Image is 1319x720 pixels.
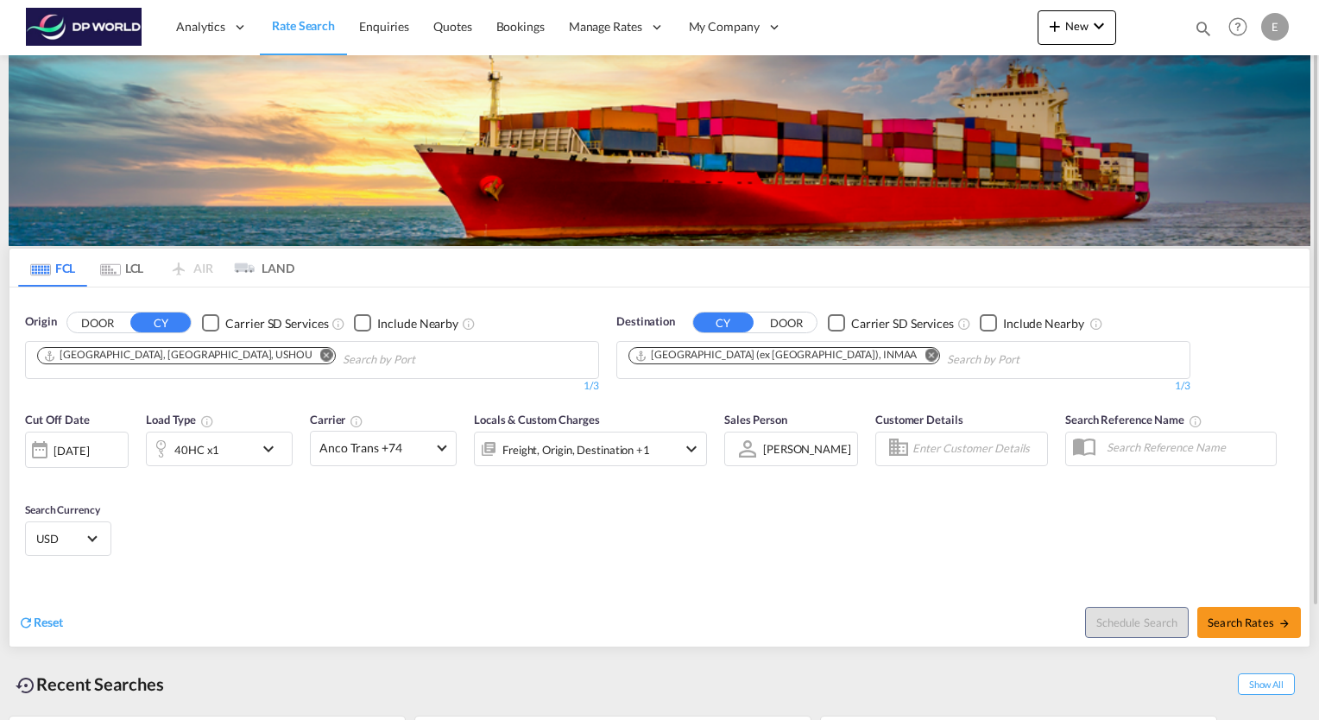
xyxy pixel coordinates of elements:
div: Freight Origin Destination Factory Stuffingicon-chevron-down [474,432,707,466]
input: Chips input. [947,346,1111,374]
md-checkbox: Checkbox No Ink [354,313,458,332]
span: Origin [25,313,56,331]
span: My Company [689,18,760,35]
span: Reset [34,615,63,629]
div: Help [1223,12,1261,43]
md-icon: The selected Trucker/Carrierwill be displayed in the rate results If the rates are from another f... [350,414,363,428]
md-checkbox: Checkbox No Ink [828,313,954,332]
button: Remove [913,348,939,365]
md-icon: icon-refresh [18,615,34,630]
md-icon: icon-chevron-down [1089,16,1109,36]
md-icon: icon-information-outline [200,414,214,428]
md-icon: icon-arrow-right [1278,617,1291,629]
div: OriginDOOR CY Checkbox No InkUnchecked: Search for CY (Container Yard) services for all selected ... [9,287,1310,646]
md-select: Select Currency: $ USDUnited States Dollar [35,526,102,551]
md-icon: icon-chevron-down [258,439,287,459]
span: USD [36,531,85,546]
span: Bookings [496,19,545,34]
md-tab-item: LCL [87,249,156,287]
button: Remove [309,348,335,365]
button: DOOR [67,313,128,333]
span: Customer Details [875,413,962,426]
button: CY [693,313,754,332]
div: E [1261,13,1289,41]
md-tab-item: LAND [225,249,294,287]
md-select: Sales Person: Eugene Kim [761,436,853,461]
span: Enquiries [359,19,409,34]
span: Analytics [176,18,225,35]
img: c08ca190194411f088ed0f3ba295208c.png [26,8,142,47]
md-tab-item: FCL [18,249,87,287]
span: Manage Rates [569,18,642,35]
input: Enter Customer Details [912,436,1042,462]
span: Destination [616,313,675,331]
span: Show All [1238,673,1295,695]
span: Help [1223,12,1253,41]
div: 1/3 [616,379,1190,394]
md-icon: Your search will be saved by the below given name [1189,414,1202,428]
span: Locals & Custom Charges [474,413,600,426]
div: 1/3 [25,379,599,394]
md-icon: Unchecked: Ignores neighbouring ports when fetching rates.Checked : Includes neighbouring ports w... [1089,317,1103,331]
span: Search Reference Name [1065,413,1202,426]
img: LCL+%26+FCL+BACKGROUND.png [9,55,1310,246]
div: icon-refreshReset [18,614,63,633]
span: Anco Trans +74 [319,439,432,457]
div: Houston, TX, USHOU [43,348,312,363]
input: Search Reference Name [1098,434,1276,460]
div: icon-magnify [1194,19,1213,45]
md-checkbox: Checkbox No Ink [980,313,1084,332]
button: DOOR [756,313,817,333]
input: Chips input. [343,346,507,374]
div: Include Nearby [377,315,458,332]
span: Carrier [310,413,363,426]
md-chips-wrap: Chips container. Use arrow keys to select chips. [626,342,1118,374]
span: Sales Person [724,413,787,426]
span: Load Type [146,413,214,426]
span: Quotes [433,19,471,34]
md-icon: Unchecked: Search for CY (Container Yard) services for all selected carriers.Checked : Search for... [331,317,345,331]
span: Cut Off Date [25,413,90,426]
md-icon: icon-chevron-down [681,439,702,459]
div: [PERSON_NAME] [763,442,851,456]
button: CY [130,313,191,332]
div: Carrier SD Services [225,315,328,332]
div: 40HC x1 [174,438,219,462]
md-checkbox: Checkbox No Ink [202,313,328,332]
span: Rate Search [272,18,335,33]
span: Search Currency [25,503,100,516]
div: 40HC x1icon-chevron-down [146,432,293,466]
md-chips-wrap: Chips container. Use arrow keys to select chips. [35,342,514,374]
div: Include Nearby [1003,315,1084,332]
div: [DATE] [25,432,129,468]
md-icon: Unchecked: Ignores neighbouring ports when fetching rates.Checked : Includes neighbouring ports w... [462,317,476,331]
button: Note: By default Schedule search will only considerorigin ports, destination ports and cut off da... [1085,607,1189,638]
md-icon: Unchecked: Search for CY (Container Yard) services for all selected carriers.Checked : Search for... [957,317,971,331]
span: Search Rates [1208,616,1291,629]
div: [DATE] [54,443,89,458]
md-icon: icon-backup-restore [16,675,36,696]
div: Press delete to remove this chip. [43,348,316,363]
span: New [1044,19,1109,33]
md-pagination-wrapper: Use the left and right arrow keys to navigate between tabs [18,249,294,287]
div: Carrier SD Services [851,315,954,332]
div: Press delete to remove this chip. [634,348,920,363]
div: Freight Origin Destination Factory Stuffing [502,438,650,462]
div: Recent Searches [9,665,171,704]
md-icon: icon-magnify [1194,19,1213,38]
button: icon-plus 400-fgNewicon-chevron-down [1038,10,1116,45]
button: Search Ratesicon-arrow-right [1197,607,1301,638]
md-datepicker: Select [25,465,38,489]
div: Chennai (ex Madras), INMAA [634,348,917,363]
md-icon: icon-plus 400-fg [1044,16,1065,36]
